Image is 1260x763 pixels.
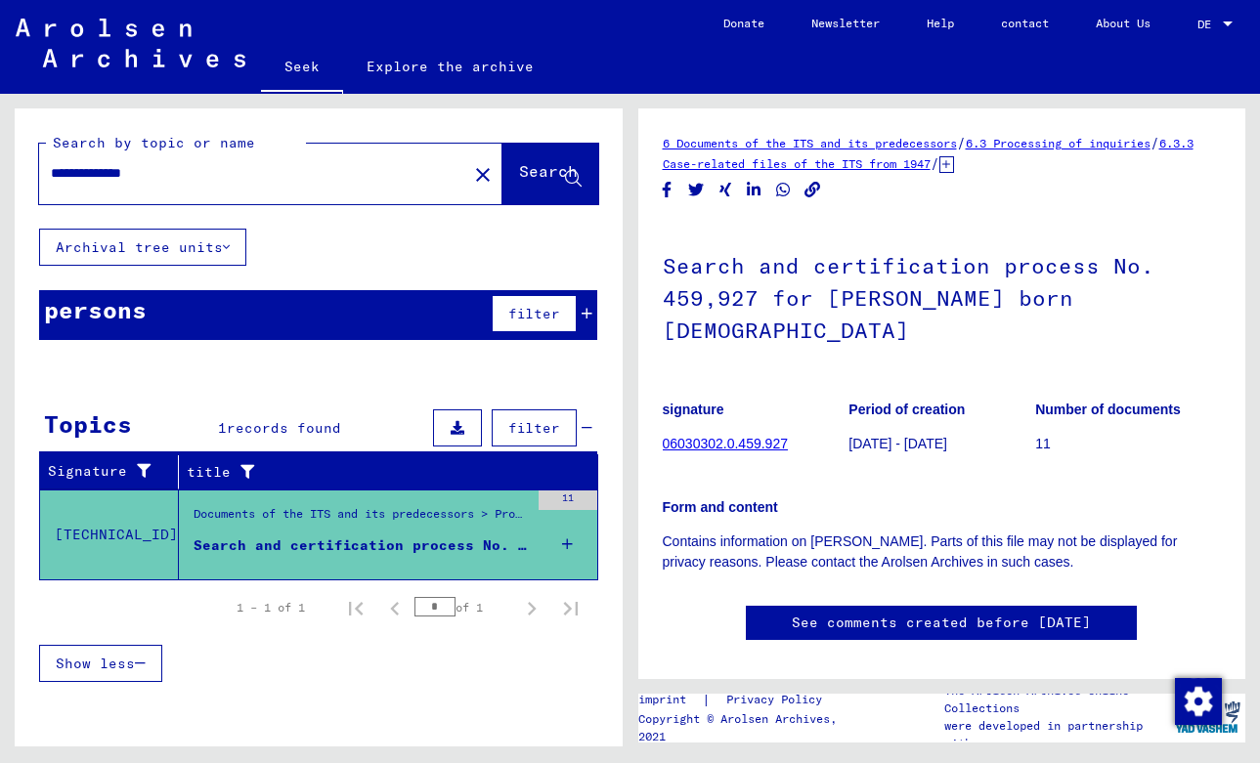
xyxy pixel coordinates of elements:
[711,690,846,710] a: Privacy Policy
[508,305,560,322] font: filter
[1035,402,1181,417] font: Number of documents
[508,419,560,437] font: filter
[456,600,483,615] font: of 1
[1035,436,1051,451] font: 11
[502,144,598,204] button: Search
[663,436,788,451] a: 06030302.0.459.927
[512,588,551,627] button: Next page
[1096,16,1151,30] font: About Us
[44,295,147,324] font: persons
[638,711,837,743] font: Copyright © Arolsen Archives, 2021
[848,402,965,417] font: Period of creation
[848,436,947,451] font: [DATE] - [DATE]
[551,588,590,627] button: Last page
[811,16,880,30] font: Newsletter
[56,655,135,672] font: Show less
[723,16,764,30] font: Donate
[261,43,343,94] a: Seek
[1001,16,1049,30] font: contact
[55,526,178,543] font: [TECHNICAL_ID]
[1171,693,1244,742] img: yv_logo.png
[519,161,578,181] font: Search
[187,456,579,487] div: title
[657,178,677,202] button: Share on Facebook
[492,409,577,446] button: filter
[375,588,414,627] button: Previous page
[686,178,707,202] button: Share on Twitter
[927,16,954,30] font: Help
[663,533,1178,570] font: Contains information on [PERSON_NAME]. Parts of this file may not be displayed for privacy reason...
[702,691,711,708] font: |
[663,499,778,515] font: Form and content
[944,718,1143,750] font: were developed in partnership with
[663,252,1154,344] font: Search and certification process No. 459,927 for [PERSON_NAME] born [DEMOGRAPHIC_DATA]
[966,136,1151,150] a: 6.3 Processing of inquiries
[218,419,227,437] font: 1
[957,134,966,151] font: /
[1151,134,1159,151] font: /
[336,588,375,627] button: First page
[48,456,183,487] div: Signature
[638,692,686,706] font: imprint
[716,178,736,202] button: Share on Xing
[44,409,132,439] font: Topics
[562,491,574,504] font: 11
[931,154,939,172] font: /
[803,178,823,202] button: Copy link
[773,178,794,202] button: Share on WhatsApp
[792,614,1091,631] font: See comments created before [DATE]
[663,402,724,417] font: signature
[726,692,822,706] font: Privacy Policy
[16,19,245,67] img: Arolsen_neg.svg
[39,645,162,682] button: Show less
[194,536,949,554] font: Search and certification process No. 459,927 for [PERSON_NAME] born [DEMOGRAPHIC_DATA]
[284,58,320,75] font: Seek
[237,600,305,615] font: 1 – 1 of 1
[1175,678,1222,725] img: Change consent
[792,613,1091,633] a: See comments created before [DATE]
[39,229,246,266] button: Archival tree units
[471,163,495,187] mat-icon: close
[492,295,577,332] button: filter
[48,462,127,480] font: Signature
[227,419,341,437] font: records found
[56,238,223,256] font: Archival tree units
[367,58,534,75] font: Explore the archive
[663,136,957,150] a: 6 Documents of the ITS and its predecessors
[744,178,764,202] button: Share on LinkedIn
[463,154,502,193] button: Clear
[343,43,557,90] a: Explore the archive
[187,463,231,481] font: title
[638,690,702,710] a: imprint
[1197,17,1211,31] font: DE
[53,134,255,151] font: Search by topic or name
